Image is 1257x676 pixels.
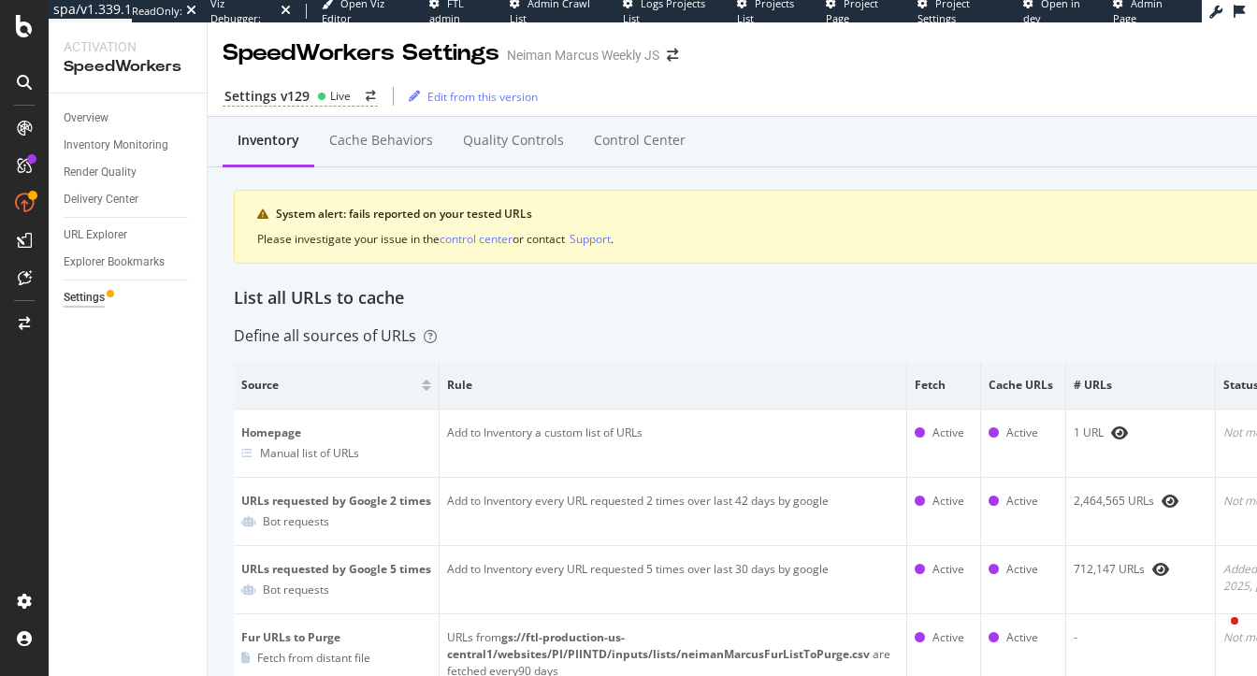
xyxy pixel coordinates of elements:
div: eye [1111,425,1128,440]
div: Bot requests [263,513,329,529]
div: URL Explorer [64,225,127,245]
span: Fetch [915,377,968,394]
a: Settings [64,288,194,308]
div: Live [330,88,351,104]
div: control center [440,231,513,247]
div: Delivery Center [64,190,138,209]
button: Edit from this version [401,81,538,111]
div: arrow-right-arrow-left [667,49,678,62]
td: Add to Inventory a custom list of URLs [440,410,907,478]
div: Active [1006,629,1038,646]
div: Neiman Marcus Weekly JS [507,46,659,65]
div: Activation [64,37,192,56]
div: Define all sources of URLs [234,325,437,347]
div: Cache behaviors [329,131,433,150]
div: SpeedWorkers [64,56,192,78]
span: # URLs [1074,377,1203,394]
div: Support [570,231,611,247]
a: Delivery Center [64,190,194,209]
div: Quality Controls [463,131,564,150]
div: Manual list of URLs [260,445,359,461]
div: Active [932,629,964,646]
div: URLs requested by Google 2 times [241,493,431,510]
div: 1 URL [1074,424,1207,441]
div: ReadOnly: [132,4,182,19]
div: 2,464,565 URLs [1074,493,1207,510]
td: Add to Inventory every URL requested 5 times over last 30 days by google [440,546,907,614]
span: Rule [447,377,894,394]
div: Active [932,424,964,441]
div: Fetch from distant file [257,650,370,666]
div: Active [1006,493,1038,510]
span: Source [241,377,417,394]
td: Add to Inventory every URL requested 2 times over last 42 days by google [440,478,907,546]
div: Settings [64,288,105,308]
div: eye [1162,494,1178,509]
div: Inventory Monitoring [64,136,168,155]
div: 712,147 URLs [1074,561,1207,578]
span: Cache URLs [989,377,1053,394]
div: Overview [64,108,108,128]
a: URL Explorer [64,225,194,245]
div: Fur URLs to Purge [241,629,431,646]
a: Render Quality [64,163,194,182]
a: Explorer Bookmarks [64,252,194,272]
b: gs://ftl-production-us-central1/websites/PI/PIINTD/inputs/lists/neimanMarcusFurListToPurge.csv [447,629,870,662]
div: Active [1006,561,1038,578]
div: Edit from this version [427,89,538,105]
div: Homepage [241,424,431,441]
button: Support [570,230,611,248]
div: Bot requests [263,582,329,597]
div: eye [1152,562,1169,577]
div: Active [1006,424,1038,441]
div: Inventory [238,131,299,150]
div: Render Quality [64,163,137,182]
div: Settings v129 [224,87,310,106]
div: Control Center [594,131,686,150]
div: Active [932,561,964,578]
div: SpeedWorkers Settings [223,37,499,69]
a: Overview [64,108,194,128]
a: Inventory Monitoring [64,136,194,155]
div: arrow-right-arrow-left [366,91,376,102]
div: Explorer Bookmarks [64,252,165,272]
div: URLs requested by Google 5 times [241,561,431,578]
iframe: Intercom live chat [1193,612,1238,657]
div: Active [932,493,964,510]
button: control center [440,230,513,248]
